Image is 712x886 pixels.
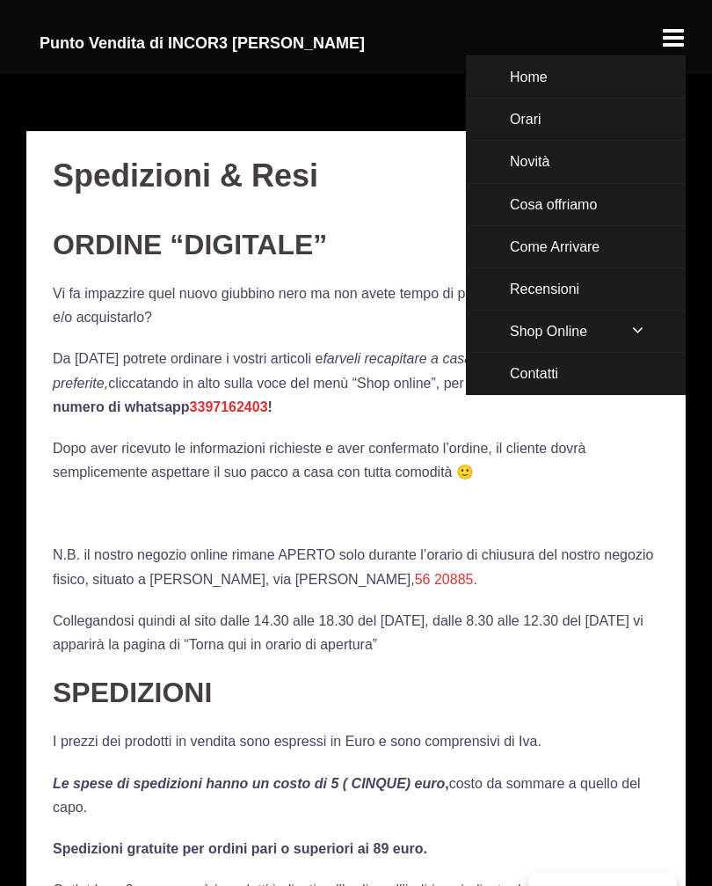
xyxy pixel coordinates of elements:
[466,226,686,267] a: Come Arrivare
[466,184,686,225] a: Cosa offriamo
[53,729,659,753] p: I prezzi dei prodotti in vendita sono espressi in Euro e sono comprensivi di Iva.
[53,351,584,390] em: farveli recapitare a casa o al domicilio che preferite,
[53,229,327,260] strong: ORDINE “DIGITALE”
[415,572,474,587] a: 56 20885
[53,609,659,656] p: Collegandosi quindi al sito dalle 14.30 alle 18.30 del [DATE], dalle 8.30 alle 12.30 del [DATE] v...
[53,772,659,819] p: costo da sommare a quello del capo.
[53,543,659,590] p: N.B. il nostro negozio online rimane APERTO solo durante l’orario di chiusura del nostro negozio ...
[53,776,445,791] em: Le spese di spedizioni hanno un costo di 5 ( CINQUE) euro
[53,157,659,203] h1: Spedizioni & Resi
[466,56,686,98] a: Home
[190,399,268,414] a: 3397162403
[466,99,686,140] a: Orari
[53,347,659,419] p: Da [DATE] potrete ordinare i vostri articoli e cliccatando in alto sulla voce del menù “Shop onli...
[40,31,453,56] h2: Punto Vendita di INCOR3 [PERSON_NAME]
[53,376,623,414] strong: contattare il numero di whatsapp !
[53,282,659,329] p: Vi fa impazzire quel nuovo giubbino nero ma non avete tempo di passare in negozio per provarlo e/...
[466,311,686,352] a: Shop Online
[53,776,449,791] strong: ,
[466,353,686,394] a: Contatti
[53,841,427,856] strong: Spedizioni gratuite per ordini pari o superiori ai 89 euro.
[53,677,212,708] strong: SPEDIZIONI
[466,268,686,310] a: Recensioni
[53,436,659,484] p: Dopo aver ricevuto le informazioni richieste e aver confermato l’ordine, il cliente dovrà semplic...
[466,141,686,182] a: Novità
